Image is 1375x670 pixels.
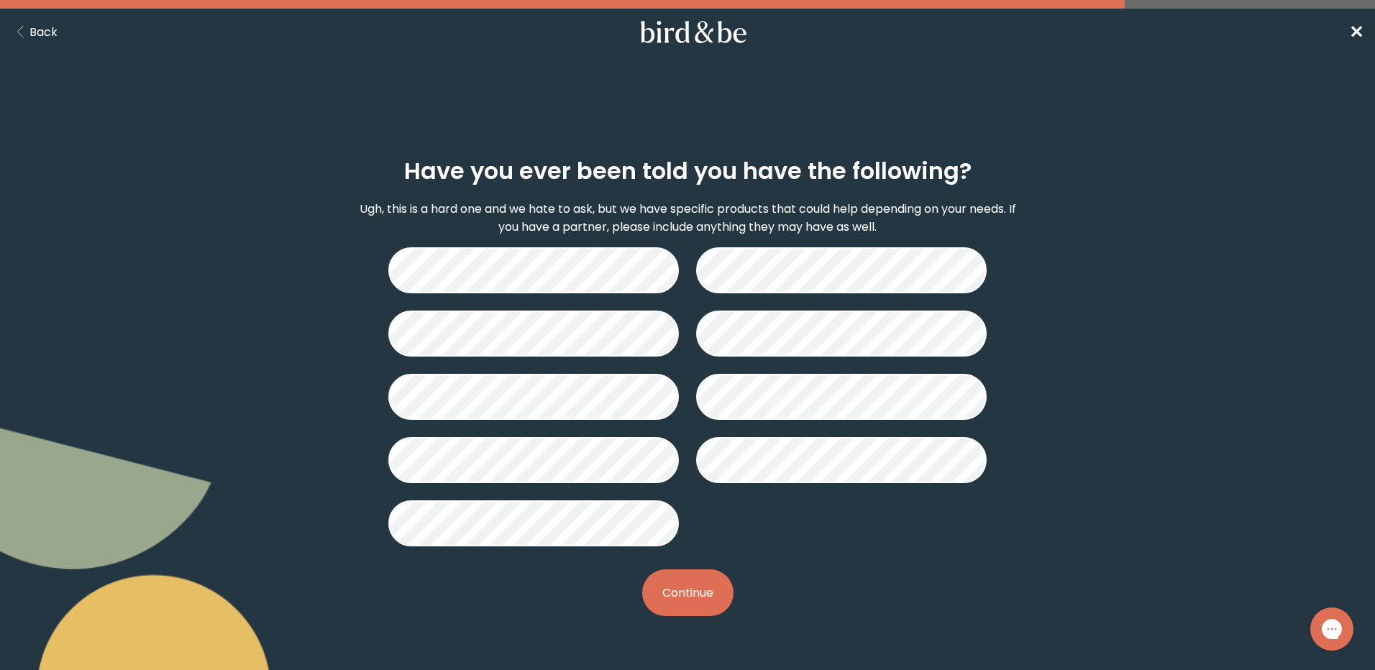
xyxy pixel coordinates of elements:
[1349,20,1363,44] span: ✕
[1303,602,1361,656] iframe: Gorgias live chat messenger
[12,23,58,41] button: Back Button
[642,569,734,616] button: Continue
[1349,19,1363,45] a: ✕
[404,154,972,188] h2: Have you ever been told you have the following?
[355,200,1020,236] p: Ugh, this is a hard one and we hate to ask, but we have specific products that could help dependi...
